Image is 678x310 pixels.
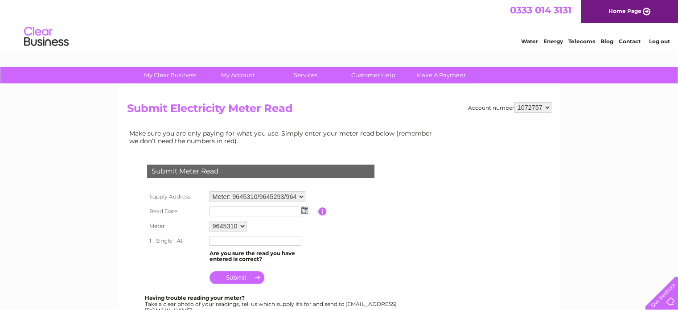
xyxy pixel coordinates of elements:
div: Clear Business is a trading name of Verastar Limited (registered in [GEOGRAPHIC_DATA] No. 3667643... [129,5,550,43]
img: logo.png [24,23,69,50]
input: Submit [210,271,264,284]
div: Account number [468,102,551,113]
div: Submit Meter Read [147,165,374,178]
a: My Account [201,67,275,83]
th: Supply Address [145,189,207,204]
h2: Submit Electricity Meter Read [127,102,551,119]
a: Blog [600,38,613,45]
a: My Clear Business [133,67,207,83]
a: Water [521,38,538,45]
td: Make sure you are only paying for what you use. Simply enter your meter read below (remember we d... [127,128,439,146]
a: Telecoms [568,38,595,45]
a: Customer Help [337,67,410,83]
img: ... [301,207,308,214]
th: Read Date [145,204,207,219]
th: Meter [145,219,207,234]
td: Are you sure the read you have entered is correct? [207,248,318,265]
b: Having trouble reading your meter? [145,294,245,301]
a: 0333 014 3131 [510,4,571,16]
a: Services [269,67,342,83]
input: Information [318,207,327,215]
a: Contact [619,38,641,45]
a: Make A Payment [404,67,478,83]
a: Log out [649,38,670,45]
a: Energy [543,38,563,45]
th: 1 - Single - All [145,234,207,248]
